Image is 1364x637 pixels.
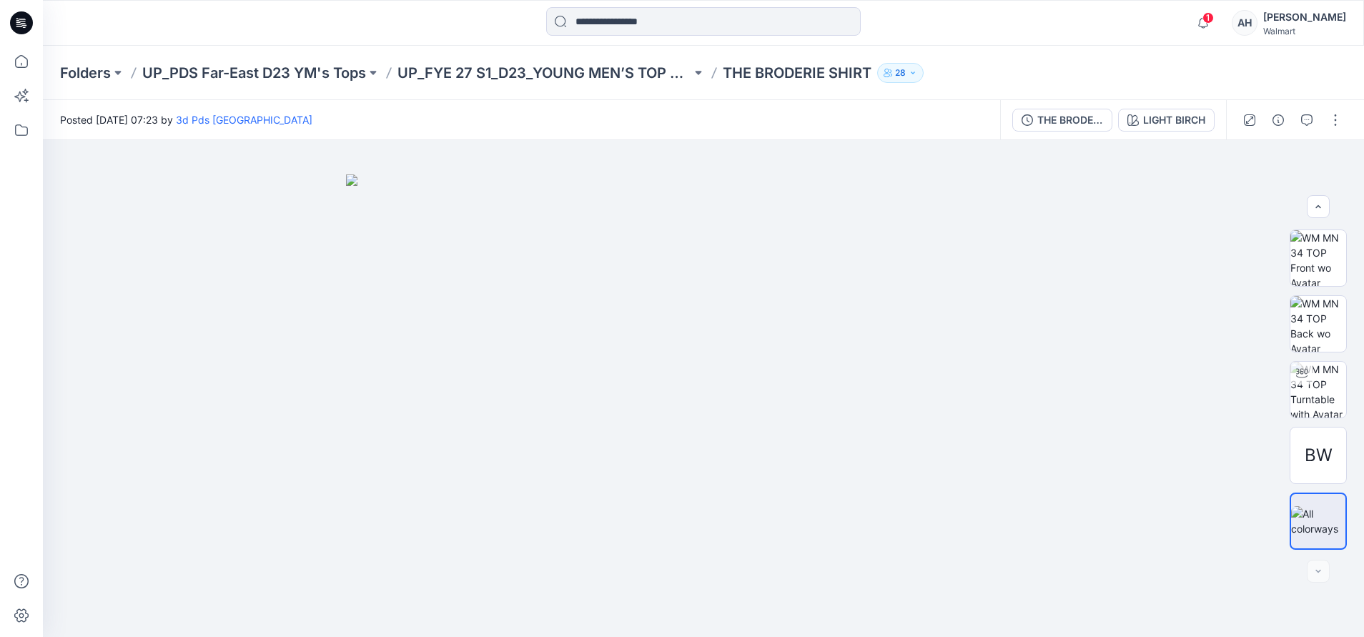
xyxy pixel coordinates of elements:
a: Folders [60,63,111,83]
a: UP_FYE 27 S1_D23_YOUNG MEN’S TOP PDS/[GEOGRAPHIC_DATA] [397,63,691,83]
button: 28 [877,63,924,83]
button: THE BRODERIE SHIRT_V2 [1012,109,1112,132]
p: 28 [895,65,906,81]
span: BW [1305,443,1333,468]
img: WM MN 34 TOP Back wo Avatar [1290,296,1346,352]
a: 3d Pds [GEOGRAPHIC_DATA] [176,114,312,126]
a: UP_PDS Far-East D23 YM's Tops [142,63,366,83]
div: LIGHT BIRCH [1143,112,1205,128]
button: Details [1267,109,1290,132]
div: AH [1232,10,1257,36]
span: Posted [DATE] 07:23 by [60,112,312,127]
div: [PERSON_NAME] [1263,9,1346,26]
img: All colorways [1291,506,1345,536]
button: LIGHT BIRCH [1118,109,1215,132]
div: THE BRODERIE SHIRT_V2 [1037,112,1103,128]
div: Walmart [1263,26,1346,36]
span: 1 [1202,12,1214,24]
img: WM MN 34 TOP Turntable with Avatar [1290,362,1346,418]
img: WM MN 34 TOP Front wo Avatar [1290,230,1346,286]
p: THE BRODERIE SHIRT [723,63,871,83]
